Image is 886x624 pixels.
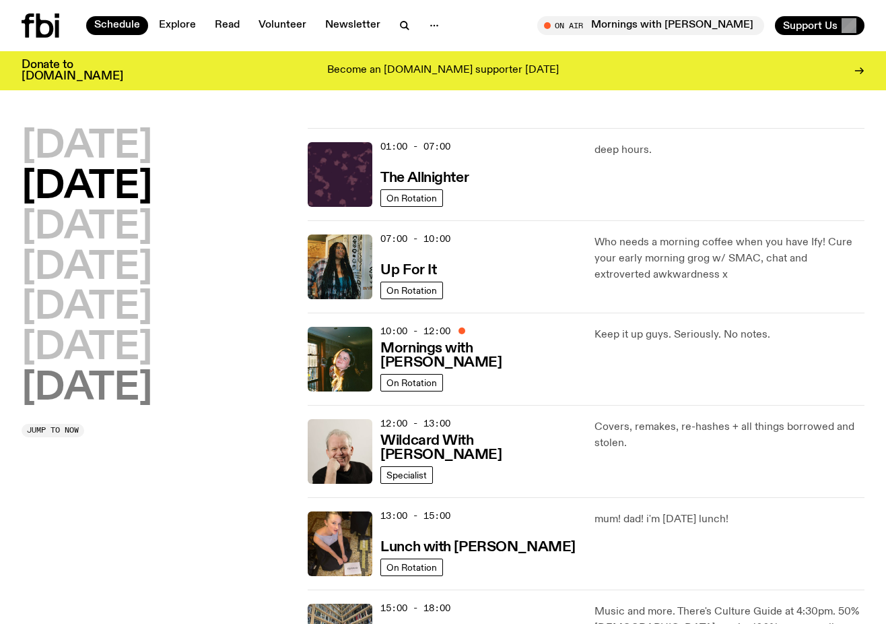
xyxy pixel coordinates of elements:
[22,249,152,287] button: [DATE]
[380,417,450,430] span: 12:00 - 13:00
[22,330,152,367] button: [DATE]
[22,59,123,82] h3: Donate to [DOMAIN_NAME]
[308,511,372,576] img: SLC lunch cover
[308,327,372,392] img: Freya smiles coyly as she poses for the image.
[86,16,148,35] a: Schedule
[380,509,450,522] span: 13:00 - 15:00
[380,263,436,278] h3: Up For It
[380,168,469,185] a: The Allnighter
[380,140,450,153] span: 01:00 - 07:00
[380,538,575,555] a: Lunch with [PERSON_NAME]
[380,282,443,299] a: On Rotation
[386,377,437,387] span: On Rotation
[380,325,450,338] span: 10:00 - 12:00
[22,168,152,206] button: [DATE]
[380,189,443,207] a: On Rotation
[380,171,469,185] h3: The Allnighter
[594,235,864,283] p: Who needs a morning coffee when you have Ify! Cure your early morning grog w/ SMAC, chat and extr...
[380,374,443,392] a: On Rotation
[386,285,437,295] span: On Rotation
[380,466,433,484] a: Specialist
[594,419,864,451] p: Covers, remakes, re-hashes + all things borrowed and stolen.
[380,540,575,555] h3: Lunch with [PERSON_NAME]
[380,431,578,462] a: Wildcard With [PERSON_NAME]
[308,419,372,484] img: Stuart is smiling charmingly, wearing a black t-shirt against a stark white background.
[380,261,436,278] a: Up For It
[783,20,838,32] span: Support Us
[386,470,427,480] span: Specialist
[207,16,248,35] a: Read
[380,559,443,576] a: On Rotation
[308,235,372,299] img: Ify - a Brown Skin girl with black braided twists, looking up to the side with her tongue stickin...
[380,232,450,245] span: 07:00 - 10:00
[594,327,864,343] p: Keep it up guys. Seriously. No notes.
[386,193,437,203] span: On Rotation
[380,602,450,615] span: 15:00 - 18:00
[380,434,578,462] h3: Wildcard With [PERSON_NAME]
[317,16,388,35] a: Newsletter
[380,342,578,370] h3: Mornings with [PERSON_NAME]
[594,511,864,528] p: mum! dad! i'm [DATE] lunch!
[27,427,79,434] span: Jump to now
[22,128,152,166] button: [DATE]
[386,562,437,572] span: On Rotation
[22,424,84,437] button: Jump to now
[594,142,864,158] p: deep hours.
[151,16,204,35] a: Explore
[22,370,152,408] button: [DATE]
[380,339,578,370] a: Mornings with [PERSON_NAME]
[327,65,559,77] p: Become an [DOMAIN_NAME] supporter [DATE]
[775,16,864,35] button: Support Us
[250,16,314,35] a: Volunteer
[22,209,152,247] button: [DATE]
[537,16,764,35] button: On AirMornings with [PERSON_NAME]
[22,289,152,327] button: [DATE]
